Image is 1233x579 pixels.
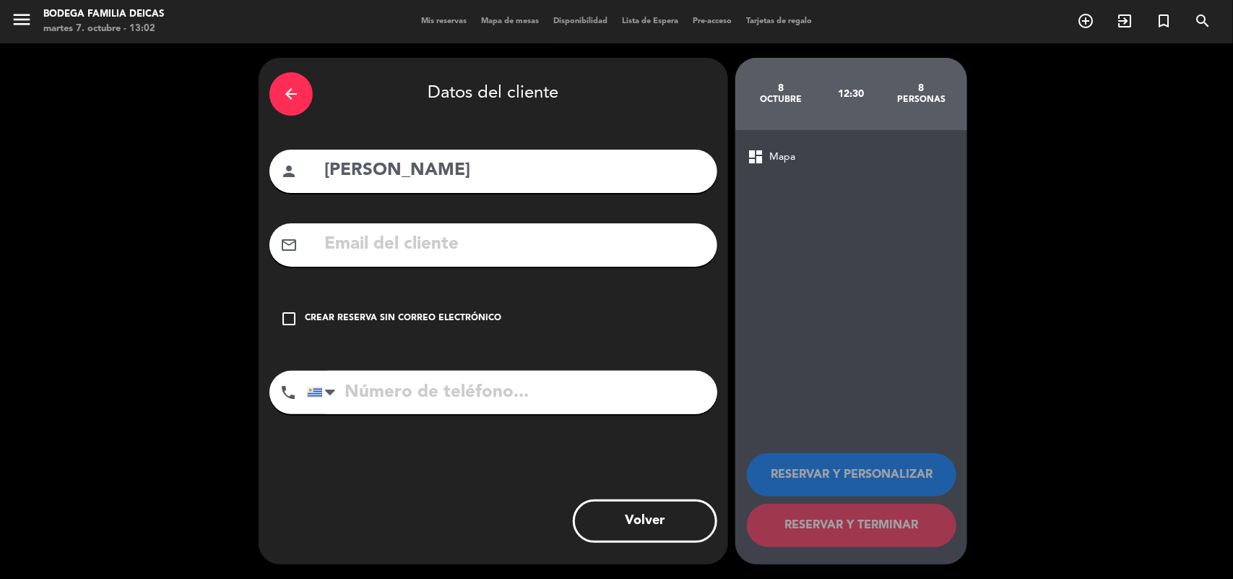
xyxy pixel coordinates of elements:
[269,69,717,119] div: Datos del cliente
[280,310,298,327] i: check_box_outline_blank
[308,372,341,413] div: Uruguay: +598
[43,7,164,22] div: Bodega Familia Deicas
[1077,12,1094,30] i: add_circle_outline
[414,17,474,25] span: Mis reservas
[323,156,706,186] input: Nombre del cliente
[307,371,717,414] input: Número de teléfono...
[546,17,615,25] span: Disponibilidad
[323,230,706,260] input: Email del cliente
[280,384,297,401] i: phone
[573,499,717,543] button: Volver
[280,163,298,180] i: person
[747,148,764,166] span: dashboard
[1155,12,1172,30] i: turned_in_not
[305,312,501,326] div: Crear reserva sin correo electrónico
[746,82,816,94] div: 8
[816,69,886,119] div: 12:30
[280,236,298,254] i: mail_outline
[43,22,164,36] div: martes 7. octubre - 13:02
[11,9,33,30] i: menu
[1116,12,1133,30] i: exit_to_app
[769,149,795,166] span: Mapa
[739,17,819,25] span: Tarjetas de regalo
[886,94,956,106] div: personas
[685,17,739,25] span: Pre-acceso
[747,504,956,547] button: RESERVAR Y TERMINAR
[11,9,33,35] button: menu
[886,82,956,94] div: 8
[282,85,300,103] i: arrow_back
[474,17,546,25] span: Mapa de mesas
[615,17,685,25] span: Lista de Espera
[747,453,956,497] button: RESERVAR Y PERSONALIZAR
[746,94,816,106] div: octubre
[1194,12,1211,30] i: search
